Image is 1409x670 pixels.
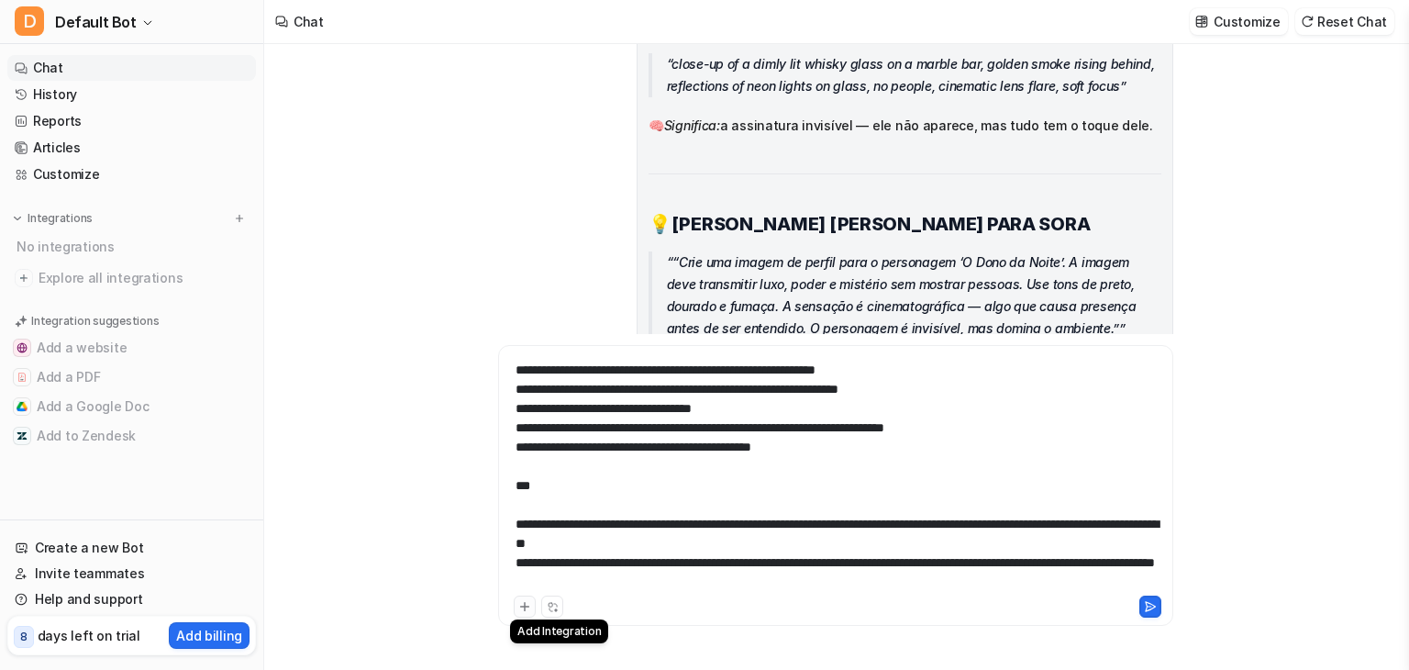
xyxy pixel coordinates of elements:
img: Add to Zendesk [17,430,28,441]
span: Explore all integrations [39,263,249,293]
p: “Crie uma imagem de perfil para o personagem ‘O Dono da Noite’. A imagem deve transmitir luxo, po... [667,251,1161,340]
em: Significa: [664,117,720,133]
p: Customize [1214,12,1280,31]
img: reset [1301,15,1314,28]
div: No integrations [11,231,256,262]
span: Default Bot [55,9,137,35]
p: close-up of a dimly lit whisky glass on a marble bar, golden smoke rising behind, reflections of ... [667,53,1161,97]
p: Integrations [28,211,93,226]
p: Integration suggestions [31,313,159,329]
p: 🧠 a assinatura invisível — ele não aparece, mas tudo tem o toque dele. [649,115,1161,137]
img: Add a Google Doc [17,401,28,412]
a: Explore all integrations [7,265,256,291]
a: Customize [7,162,256,187]
span: D [15,6,44,36]
img: Add a website [17,342,28,353]
img: customize [1195,15,1208,28]
img: expand menu [11,212,24,225]
button: Customize [1190,8,1287,35]
div: Add Integration [510,620,608,643]
a: Reports [7,108,256,134]
button: Add a websiteAdd a website [7,333,256,363]
button: Add billing [169,622,250,649]
a: Create a new Bot [7,535,256,561]
button: Add a Google DocAdd a Google Doc [7,392,256,421]
button: Add a PDFAdd a PDF [7,363,256,392]
p: days left on trial [38,626,140,645]
img: explore all integrations [15,269,33,287]
p: Add billing [176,626,242,645]
img: menu_add.svg [233,212,246,225]
button: Reset Chat [1295,8,1394,35]
strong: [PERSON_NAME] [PERSON_NAME] PARA SORA [671,213,1091,235]
img: Add a PDF [17,372,28,383]
button: Integrations [7,209,98,228]
a: Articles [7,135,256,161]
button: Add to ZendeskAdd to Zendesk [7,421,256,451]
a: History [7,82,256,107]
div: Chat [294,12,324,31]
h2: 💡 [649,211,1161,237]
p: 8 [20,629,28,645]
a: Help and support [7,586,256,612]
a: Chat [7,55,256,81]
a: Invite teammates [7,561,256,586]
